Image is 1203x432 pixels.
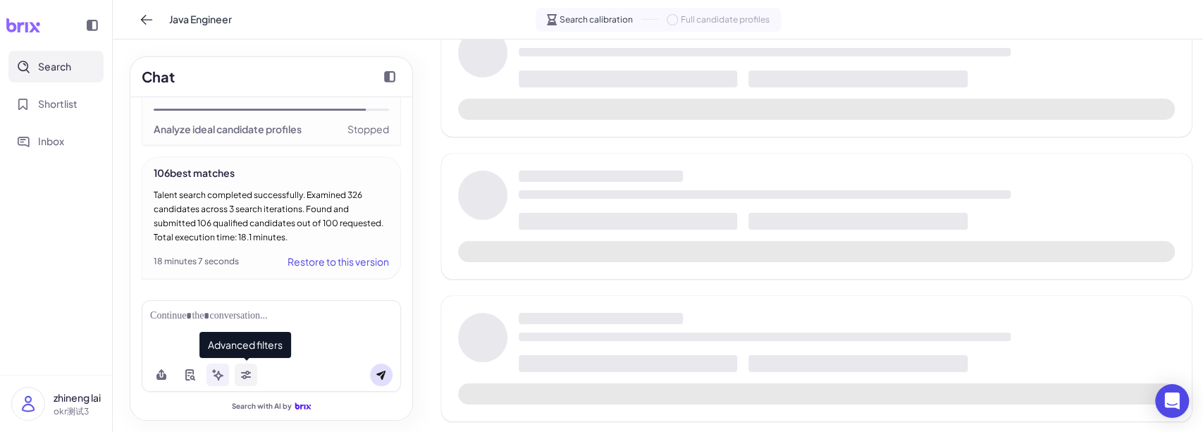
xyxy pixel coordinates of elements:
[54,405,101,418] p: okr测试3
[154,122,302,136] div: Analyze ideal candidate profiles
[370,364,393,386] button: Send message
[38,134,64,149] span: Inbox
[1155,384,1189,418] div: Open Intercom Messenger
[38,59,71,74] span: Search
[8,51,104,82] button: Search
[347,122,389,136] div: Stopped
[199,332,291,358] span: Advanced filters
[54,390,101,405] p: zhineng lai
[154,166,389,180] div: 106 best matches
[8,88,104,120] button: Shortlist
[8,125,104,157] button: Inbox
[560,13,633,26] span: Search calibration
[38,97,78,111] span: Shortlist
[681,13,770,26] span: Full candidate profiles
[142,66,175,87] h2: Chat
[169,12,232,27] span: Java Engineer
[154,255,239,268] div: 18 minutes 7 seconds
[154,188,389,245] div: Talent search completed successfully. Examined 326 candidates across 3 search iterations. Found a...
[232,402,292,411] span: Search with AI by
[12,388,44,420] img: user_logo.png
[378,66,401,88] button: Collapse chat
[288,253,389,270] div: Restore to this version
